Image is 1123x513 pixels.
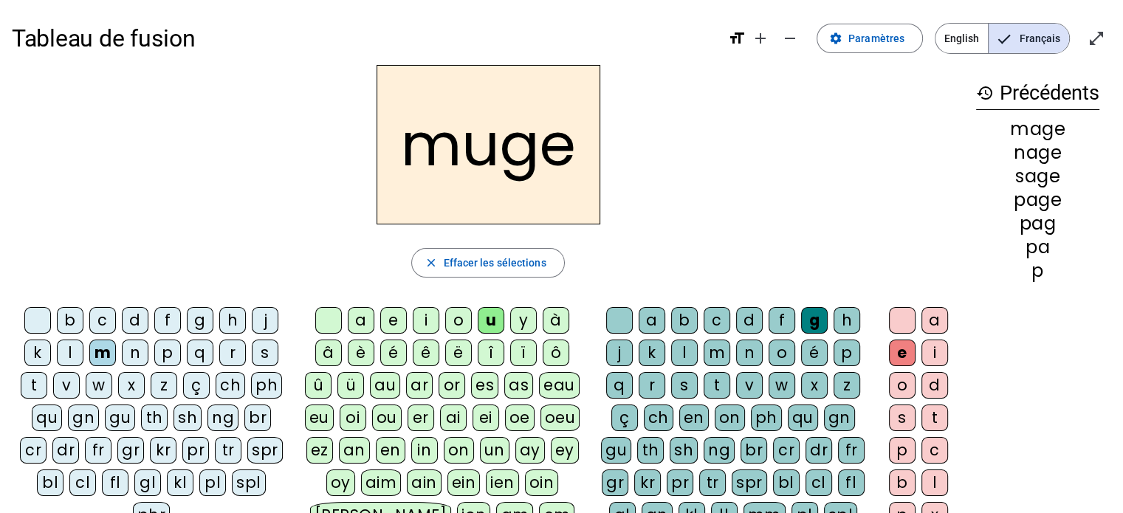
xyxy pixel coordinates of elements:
div: j [252,307,278,334]
div: gl [134,469,161,496]
div: d [921,372,948,399]
div: b [671,307,698,334]
div: r [639,372,665,399]
div: o [445,307,472,334]
div: j [606,340,633,366]
mat-button-toggle-group: Language selection [935,23,1070,54]
div: sh [670,437,698,464]
div: ph [751,404,782,431]
div: er [408,404,434,431]
div: e [380,307,407,334]
div: p [154,340,181,366]
div: w [86,372,112,399]
div: spr [732,469,767,496]
div: sage [976,168,1099,185]
div: ô [543,340,569,366]
div: spl [232,469,266,496]
div: a [921,307,948,334]
div: mage [976,120,1099,138]
div: oe [505,404,535,431]
div: as [504,372,533,399]
div: th [141,404,168,431]
div: t [21,372,47,399]
div: a [639,307,665,334]
div: x [118,372,145,399]
div: an [339,437,370,464]
div: i [921,340,948,366]
div: pa [976,238,1099,256]
div: ei [473,404,499,431]
div: au [370,372,400,399]
div: eu [305,404,334,431]
mat-icon: settings [829,32,842,45]
div: oi [340,404,366,431]
div: dr [806,437,832,464]
div: pr [667,469,693,496]
div: v [53,372,80,399]
div: ay [515,437,545,464]
div: ein [447,469,481,496]
div: bl [773,469,800,496]
div: ü [337,372,364,399]
div: bl [37,469,63,496]
button: Augmenter la taille de la police [746,24,775,53]
div: m [89,340,116,366]
div: m [704,340,730,366]
div: û [305,372,332,399]
div: spr [247,437,283,464]
div: gu [601,437,631,464]
div: dr [52,437,79,464]
div: fr [838,437,865,464]
span: English [935,24,988,53]
div: h [219,307,246,334]
div: c [704,307,730,334]
div: s [889,404,916,431]
mat-icon: remove [781,30,799,47]
div: oy [326,469,355,496]
div: s [671,372,698,399]
div: ch [216,372,245,399]
div: ng [704,437,735,464]
div: a [348,307,374,334]
div: d [736,307,763,334]
div: b [57,307,83,334]
div: ain [407,469,442,496]
div: p [976,262,1099,280]
div: cl [806,469,832,496]
div: u [478,307,504,334]
div: n [736,340,763,366]
button: Paramètres [817,24,923,53]
div: è [348,340,374,366]
div: é [801,340,828,366]
div: o [889,372,916,399]
div: â [315,340,342,366]
h2: muge [377,65,600,224]
div: g [187,307,213,334]
div: l [671,340,698,366]
span: Français [989,24,1069,53]
div: t [921,404,948,431]
div: pl [199,469,226,496]
div: o [769,340,795,366]
div: r [219,340,246,366]
div: fr [85,437,111,464]
div: p [834,340,860,366]
div: ph [251,372,282,399]
div: ç [183,372,210,399]
mat-icon: open_in_full [1088,30,1105,47]
div: gu [105,404,135,431]
div: gn [824,404,855,431]
div: oin [525,469,559,496]
div: p [889,437,916,464]
div: cl [69,469,96,496]
div: ey [551,437,579,464]
div: y [510,307,537,334]
span: Paramètres [848,30,904,47]
div: cr [773,437,800,464]
div: h [834,307,860,334]
button: Effacer les sélections [411,248,564,278]
div: kr [150,437,176,464]
mat-icon: format_size [728,30,746,47]
div: n [122,340,148,366]
div: ou [372,404,402,431]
